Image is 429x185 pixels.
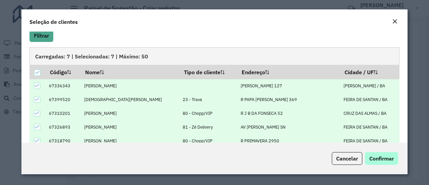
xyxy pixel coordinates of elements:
[29,29,53,42] button: Filtrar
[332,152,362,165] button: Cancelar
[237,79,340,93] td: [PERSON_NAME] 127
[179,134,237,148] td: 80 - Chopp/VIP
[237,65,340,79] th: Endereço
[237,134,340,148] td: R PRIMAVERA 2950
[81,120,179,134] td: [PERSON_NAME]
[179,120,237,134] td: 81 - Zé Delivery
[81,65,179,79] th: Nome
[237,106,340,120] td: R J B DA FONSECA 52
[340,106,400,120] td: CRUZ DAS ALMAS / BA
[392,19,397,24] em: Fechar
[237,93,340,106] td: R PAPA [PERSON_NAME] 369
[340,93,400,106] td: FEIRA DE SANTAN / BA
[29,18,78,26] h4: Seleção de clientes
[81,93,179,106] td: [DEMOGRAPHIC_DATA][PERSON_NAME]
[81,134,179,148] td: [PERSON_NAME]
[81,79,179,93] td: [PERSON_NAME]
[45,106,80,120] td: 67310201
[45,65,80,79] th: Código
[340,134,400,148] td: FEIRA DE SANTAN / BA
[81,106,179,120] td: [PERSON_NAME]
[340,79,400,93] td: [PERSON_NAME] / BA
[29,47,400,65] div: Carregadas: 7 | Selecionadas: 7 | Máximo: 50
[45,93,80,106] td: 67399520
[179,106,237,120] td: 80 - Chopp/VIP
[237,120,340,134] td: AV [PERSON_NAME] SN
[390,17,400,26] button: Close
[340,65,400,79] th: Cidade / UF
[45,134,80,148] td: 67318790
[336,155,358,162] span: Cancelar
[45,79,80,93] td: 67336343
[369,155,394,162] span: Confirmar
[45,120,80,134] td: 67326893
[179,65,237,79] th: Tipo de cliente
[340,120,400,134] td: FEIRA DE SANTAN / BA
[179,93,237,106] td: 23 - Trava
[365,152,398,165] button: Confirmar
